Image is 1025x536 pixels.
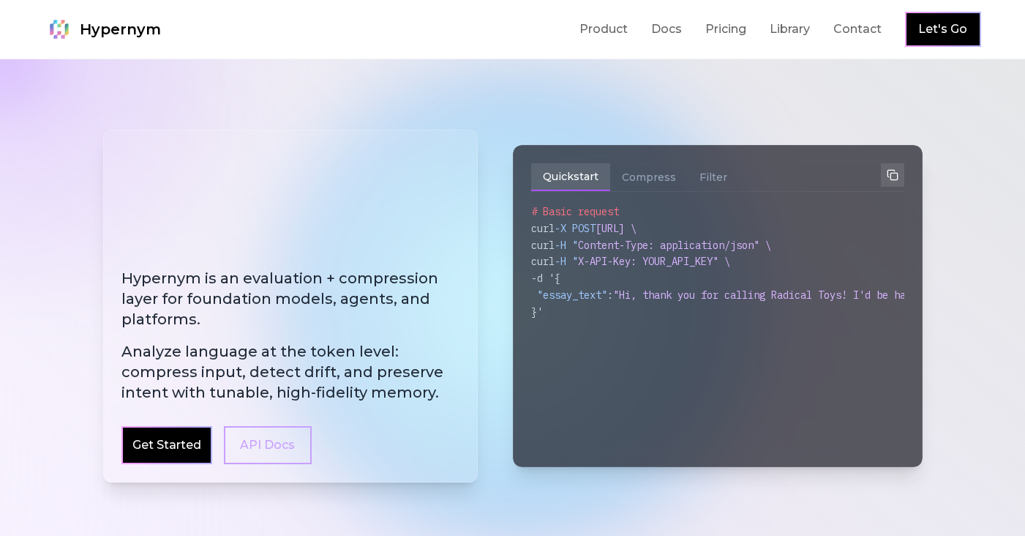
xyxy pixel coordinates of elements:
span: [URL] \ [596,222,637,235]
span: "essay_text" [537,289,607,302]
a: Pricing [705,21,746,38]
h2: Hypernym is an evaluation + compression layer for foundation models, agents, and platforms. [121,268,459,403]
a: Get Started [132,436,201,454]
span: Content-Type: application/json" \ [578,239,771,252]
span: -H " [555,255,578,268]
a: Contact [833,21,882,38]
button: Filter [688,163,739,191]
a: Let's Go [918,21,967,38]
a: API Docs [224,426,312,464]
span: curl [531,239,555,252]
span: -X POST [555,222,596,235]
span: : [607,289,613,302]
button: Quickstart [531,163,610,191]
span: Analyze language at the token level: compress input, detect drift, and preserve intent with tunab... [121,341,459,403]
button: Compress [610,163,688,191]
span: # Basic request [531,205,619,218]
span: -H " [555,239,578,252]
a: Product [579,21,628,38]
span: curl [531,222,555,235]
span: curl [531,255,555,268]
span: }' [531,305,543,319]
span: X-API-Key: YOUR_API_KEY" \ [578,255,730,268]
a: Docs [651,21,682,38]
a: Library [770,21,810,38]
span: Hypernym [80,19,161,40]
img: Hypernym Logo [45,15,74,44]
span: -d '{ [531,272,560,285]
button: Copy to clipboard [881,163,904,187]
a: Hypernym [45,15,161,44]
